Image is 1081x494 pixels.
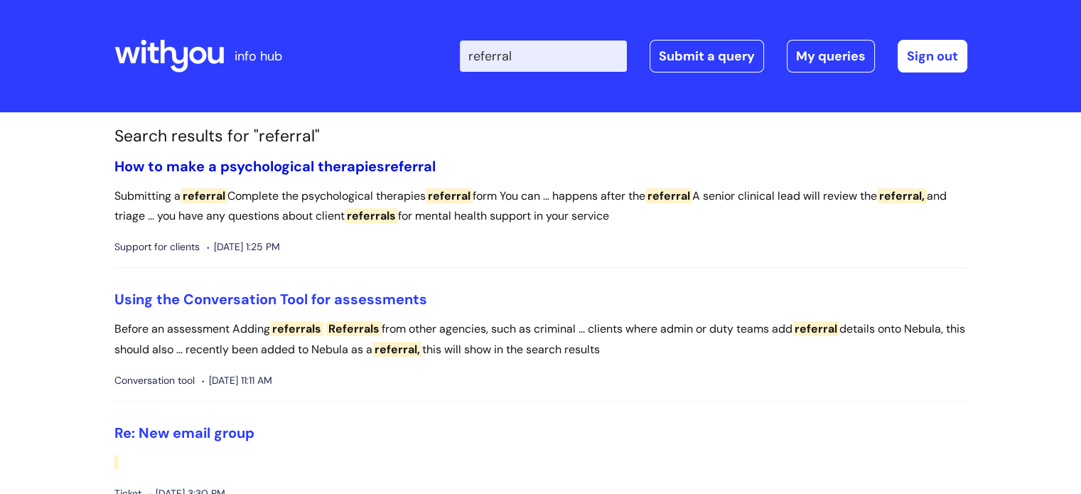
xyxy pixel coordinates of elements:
p: Submitting a Complete the psychological therapies form You can ... happens after the A senior cli... [114,186,967,227]
div: | - [460,40,967,73]
p: Before an assessment Adding from other agencies, such as criminal ... clients where admin or duty... [114,319,967,360]
h1: Search results for "referral" [114,127,967,146]
span: referral [181,188,227,203]
span: referral, [372,342,422,357]
a: Sign out [898,40,967,73]
span: Referrals [326,321,382,336]
span: referral [384,157,436,176]
span: [DATE] 11:11 AM [202,372,272,390]
a: How to make a psychological therapiesreferral [114,157,436,176]
span: referrals [270,321,323,336]
input: Search [460,41,627,72]
span: referral [792,321,839,336]
span: Conversation tool [114,372,195,390]
a: My queries [787,40,875,73]
span: referral [426,188,473,203]
span: referral, [877,188,927,203]
span: [DATE] 1:25 PM [207,238,280,256]
span: referral [645,188,692,203]
span: Support for clients [114,238,200,256]
a: Using the Conversation Tool for assessments [114,290,427,308]
span: referrals [345,208,398,223]
a: Submit a query [650,40,764,73]
p: info hub [235,45,282,68]
a: Re: New email group [114,424,254,442]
